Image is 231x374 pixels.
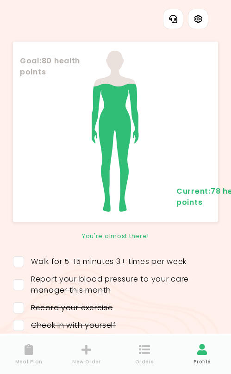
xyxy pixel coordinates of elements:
[188,9,208,29] a: Settings
[135,355,153,364] span: Orders
[72,355,100,364] span: New Order
[24,274,206,296] div: Report your blood pressure to your care manager this month
[24,256,187,267] div: Walk for 5-15 minutes 3+ times per week
[194,355,211,364] span: Profile
[163,9,183,29] button: Contact Information
[15,355,43,364] span: Meal Plan
[131,334,157,374] a: Orders
[176,186,213,208] div: Current : 78 health points
[189,334,215,374] a: Profile
[74,334,100,374] a: New Order
[24,302,112,313] div: Record your exercise
[24,320,116,331] div: Check in with yourself
[20,55,57,78] div: Goal : 80 health points
[16,334,42,374] a: Meal Plan
[13,229,218,244] div: You're almost there!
